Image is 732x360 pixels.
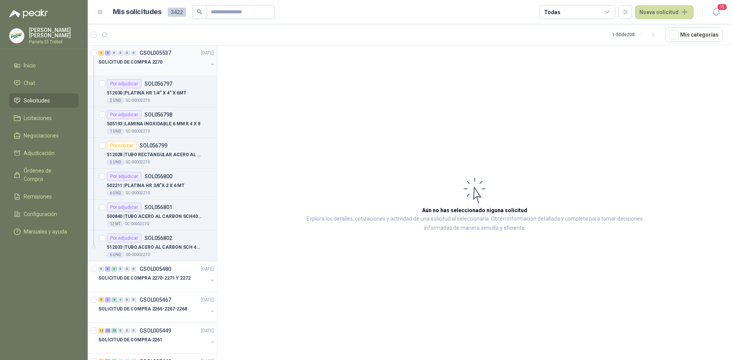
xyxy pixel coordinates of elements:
[9,146,79,160] a: Adjudicación
[9,163,79,186] a: Órdenes de Compra
[124,266,130,272] div: 0
[107,213,202,220] p: 500840 | TUBO ACERO AL CARBON SCH40 1.1/2 X 6 MT
[144,205,172,210] p: SOL056801
[98,59,162,66] p: SOLICITUD DE COMPRA 2270
[131,328,136,333] div: 0
[140,266,171,272] p: GSOL005480
[107,172,141,181] div: Por adjudicar
[197,9,202,14] span: search
[98,275,191,282] p: SOLICITUD DE COMPRA 2270-2271 Y 2272
[294,214,656,233] p: Explora los detalles, cotizaciones y actividad de una solicitud al seleccionarla. Obtén informaci...
[111,328,117,333] div: 23
[126,159,150,165] p: SC-00002270
[105,297,111,302] div: 3
[717,3,727,11] span: 15
[201,50,214,57] p: [DATE]
[107,151,202,158] p: 512028 | TUBO RECTANGULAR ACERO AL CARBON 3” X 1.
[9,224,79,239] a: Manuales y ayuda
[118,297,124,302] div: 0
[124,50,130,56] div: 0
[107,182,185,189] p: 502211 | PLATINA HR 3/8"X 2 X 6 MT
[168,8,186,17] span: 3422
[24,61,36,70] span: Inicio
[709,5,723,19] button: 15
[118,266,124,272] div: 0
[107,98,124,104] div: 2 UND
[10,29,24,43] img: Company Logo
[105,328,111,333] div: 23
[105,266,111,272] div: 6
[126,190,150,196] p: SC-00002270
[98,297,104,302] div: 5
[107,244,202,251] p: 512033 | TUBO ACERO AL CARBON SCH 40 1.1/4” X 6MT
[201,296,214,304] p: [DATE]
[107,79,141,88] div: Por adjudicar
[98,336,162,344] p: SOLICITUD DE COMPRA 2261
[9,111,79,125] a: Licitaciones
[88,107,217,138] a: Por adjudicarSOL056798505193 |LAMINA INOXIDABLE 6 MM X 4 X 81 UNDSC-00002270
[107,110,141,119] div: Por adjudicar
[131,50,136,56] div: 0
[140,143,167,148] p: SOL056799
[544,8,560,16] div: Todas
[144,81,172,86] p: SOL056797
[126,98,150,104] p: SC-00002270
[107,190,124,196] div: 6 UND
[24,114,52,122] span: Licitaciones
[665,27,723,42] button: Mís categorías
[125,221,149,227] p: SC-00002270
[107,141,136,150] div: Por cotizar
[29,27,79,38] p: [PERSON_NAME] [PERSON_NAME]
[98,48,215,73] a: 1 5 0 0 0 0 GSOL005537[DATE] SOLICITUD DE COMPRA 2270
[29,40,79,44] p: Panela El Trébol
[24,149,55,157] span: Adjudicación
[113,6,162,18] h1: Mis solicitudes
[98,266,104,272] div: 0
[118,328,124,333] div: 0
[144,112,172,117] p: SOL056798
[105,50,111,56] div: 5
[140,328,171,333] p: GSOL005449
[88,200,217,230] a: Por adjudicarSOL056801500840 |TUBO ACERO AL CARBON SCH40 1.1/2 X 6 MT12 MTSC-00002270
[144,235,172,241] p: SOL056802
[88,169,217,200] a: Por adjudicarSOL056800502211 |PLATINA HR 3/8"X 2 X 6 MT6 UNDSC-00002270
[24,227,67,236] span: Manuales y ayuda
[88,230,217,261] a: Por adjudicarSOL056802512033 |TUBO ACERO AL CARBON SCH 40 1.1/4” X 6MT6 UNDSC-00002270
[24,96,50,105] span: Solicitudes
[111,297,117,302] div: 4
[140,50,171,56] p: GSOL005537
[98,326,215,350] a: 12 23 23 0 0 0 GSOL005449[DATE] SOLICITUD DE COMPRA 2261
[9,58,79,73] a: Inicio
[201,266,214,273] p: [DATE]
[124,328,130,333] div: 0
[9,93,79,108] a: Solicitudes
[422,206,527,214] h3: Aún no has seleccionado niguna solicitud
[98,264,215,289] a: 0 6 3 0 0 0 GSOL005480[DATE] SOLICITUD DE COMPRA 2270-2271 Y 2272
[107,234,141,243] div: Por adjudicar
[107,128,124,134] div: 1 UND
[131,266,136,272] div: 0
[107,203,141,212] div: Por adjudicar
[118,50,124,56] div: 0
[9,9,48,18] img: Logo peakr
[635,5,693,19] button: Nueva solicitud
[612,29,659,41] div: 1 - 50 de 208
[111,266,117,272] div: 3
[126,252,150,258] p: SC-00002270
[98,295,215,320] a: 5 3 4 0 0 0 GSOL005467[DATE] SOLICITUD DE COMPRA 2265-2267-2268
[98,50,104,56] div: 1
[88,76,217,107] a: Por adjudicarSOL056797512030 |PLATINA HR 1/4” X 4” X 6MT2 UNDSC-00002270
[24,166,71,183] span: Órdenes de Compra
[88,138,217,169] a: Por cotizarSOL056799512028 |TUBO RECTANGULAR ACERO AL CARBON 3” X 1.5 UNDSC-00002270
[24,131,59,140] span: Negociaciones
[107,90,186,97] p: 512030 | PLATINA HR 1/4” X 4” X 6MT
[24,79,35,87] span: Chat
[107,120,200,128] p: 505193 | LAMINA INOXIDABLE 6 MM X 4 X 8
[201,327,214,334] p: [DATE]
[111,50,117,56] div: 0
[124,297,130,302] div: 0
[144,174,172,179] p: SOL056800
[126,128,150,134] p: SC-00002270
[9,189,79,204] a: Remisiones
[24,210,57,218] span: Configuración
